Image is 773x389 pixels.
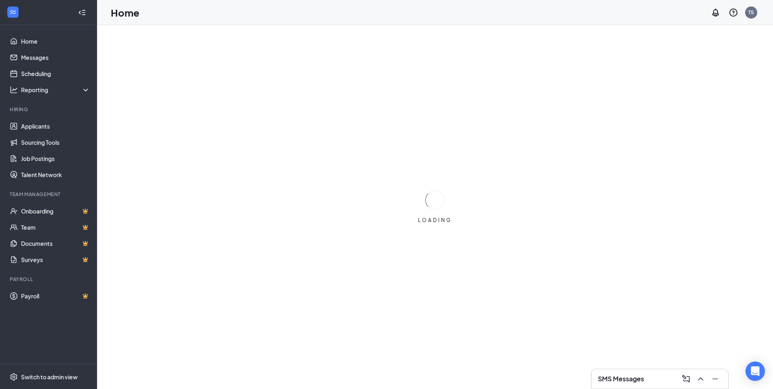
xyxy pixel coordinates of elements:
h1: Home [111,6,139,19]
div: Switch to admin view [21,373,78,381]
svg: ComposeMessage [681,374,691,384]
a: PayrollCrown [21,288,90,304]
div: Open Intercom Messenger [746,362,765,381]
a: Job Postings [21,150,90,167]
a: Applicants [21,118,90,134]
svg: WorkstreamLogo [9,8,17,16]
a: DocumentsCrown [21,235,90,252]
button: Minimize [709,372,722,385]
a: Scheduling [21,66,90,82]
a: Home [21,33,90,49]
button: ChevronUp [694,372,707,385]
a: SurveysCrown [21,252,90,268]
svg: Collapse [78,8,86,17]
a: Messages [21,49,90,66]
div: LOADING [415,217,455,224]
svg: ChevronUp [696,374,705,384]
h3: SMS Messages [598,374,644,383]
svg: QuestionInfo [729,8,738,17]
a: Talent Network [21,167,90,183]
a: Sourcing Tools [21,134,90,150]
svg: Minimize [710,374,720,384]
a: OnboardingCrown [21,203,90,219]
div: TS [748,9,754,16]
button: ComposeMessage [680,372,693,385]
div: Payroll [10,276,89,283]
svg: Settings [10,373,18,381]
div: Hiring [10,106,89,113]
div: Team Management [10,191,89,198]
svg: Analysis [10,86,18,94]
svg: Notifications [711,8,720,17]
div: Reporting [21,86,91,94]
a: TeamCrown [21,219,90,235]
